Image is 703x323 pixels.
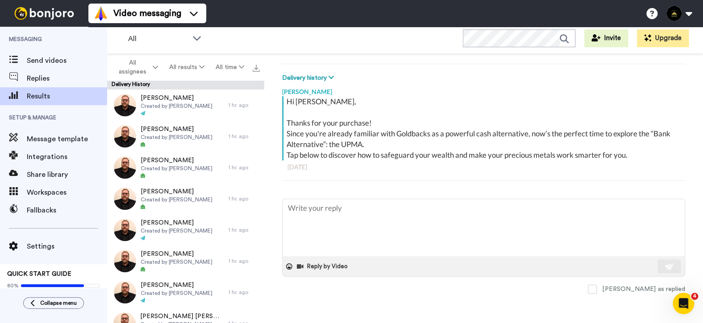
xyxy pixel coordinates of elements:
[27,134,107,144] span: Message template
[141,94,212,102] span: [PERSON_NAME]
[27,241,107,252] span: Settings
[107,152,264,183] a: [PERSON_NAME]Created by [PERSON_NAME]1 hr. ago
[7,271,71,277] span: QUICK START GUIDE
[665,263,674,270] img: send-white.svg
[229,164,260,171] div: 1 hr. ago
[27,91,107,102] span: Results
[140,312,224,321] span: [PERSON_NAME] [PERSON_NAME]
[141,218,212,227] span: [PERSON_NAME]
[141,196,212,203] span: Created by [PERSON_NAME]
[107,245,264,277] a: [PERSON_NAME]Created by [PERSON_NAME]1 hr. ago
[114,94,136,116] img: f927eb38-f78f-4e86-b2d7-b2931137c4e5-thumb.jpg
[107,81,264,90] div: Delivery History
[128,33,188,44] span: All
[114,281,136,303] img: e8e4a396-7841-416b-80d6-b0a02c9db3f6-thumb.jpg
[107,121,264,152] a: [PERSON_NAME]Created by [PERSON_NAME]1 hr. ago
[40,299,77,307] span: Collapse menu
[229,258,260,265] div: 1 hr. ago
[250,61,262,74] button: Export all results that match these filters now.
[229,226,260,233] div: 1 hr. ago
[27,55,107,66] span: Send videos
[141,227,212,234] span: Created by [PERSON_NAME]
[229,133,260,140] div: 1 hr. ago
[210,59,250,75] button: All time
[27,187,107,198] span: Workspaces
[114,250,136,272] img: 4c728394-4029-4012-92cb-5e533267d6c0-thumb.jpg
[229,102,260,109] div: 1 hr. ago
[23,297,84,309] button: Collapse menu
[163,59,210,75] button: All results
[229,289,260,296] div: 1 hr. ago
[114,219,136,241] img: 1d7fe634-6945-419e-99df-a71a0e925be0-thumb.jpg
[27,73,107,84] span: Replies
[637,29,689,47] button: Upgrade
[114,125,136,147] img: 38bcf267-f03c-4583-b320-9de4a3dbe465-thumb.jpg
[113,7,181,20] span: Video messaging
[691,293,698,300] span: 4
[27,151,107,162] span: Integrations
[27,205,107,216] span: Fallbacks
[107,90,264,121] a: [PERSON_NAME]Created by [PERSON_NAME]1 hr. ago
[584,29,628,47] button: Invite
[94,6,108,20] img: vm-color.svg
[141,249,212,258] span: [PERSON_NAME]
[141,102,212,110] span: Created by [PERSON_NAME]
[141,281,212,290] span: [PERSON_NAME]
[114,156,136,179] img: 8e0ca1c9-0e54-40ef-8170-115edd0393bb-thumb.jpg
[27,169,107,180] span: Share library
[141,290,212,297] span: Created by [PERSON_NAME]
[287,96,683,160] div: Hi [PERSON_NAME], Thanks for your purchase! Since you're already familiar with Goldbacks as a pow...
[11,7,78,20] img: bj-logo-header-white.svg
[107,277,264,308] a: [PERSON_NAME]Created by [PERSON_NAME]1 hr. ago
[296,260,350,273] button: Reply by Video
[141,134,212,141] span: Created by [PERSON_NAME]
[107,214,264,245] a: [PERSON_NAME]Created by [PERSON_NAME]1 hr. ago
[141,258,212,266] span: Created by [PERSON_NAME]
[602,285,685,294] div: [PERSON_NAME] as replied
[673,293,694,314] iframe: Intercom live chat
[282,73,337,83] button: Delivery history
[141,125,212,134] span: [PERSON_NAME]
[253,65,260,72] img: export.svg
[114,188,136,210] img: a23fd478-345d-45a4-bc33-9a4cc17251ff-thumb.jpg
[287,163,680,172] div: [DATE]
[141,165,212,172] span: Created by [PERSON_NAME]
[107,183,264,214] a: [PERSON_NAME]Created by [PERSON_NAME]1 hr. ago
[141,156,212,165] span: [PERSON_NAME]
[115,58,151,76] span: All assignees
[141,187,212,196] span: [PERSON_NAME]
[282,83,685,96] div: [PERSON_NAME]
[229,195,260,202] div: 1 hr. ago
[109,55,163,80] button: All assignees
[7,282,19,289] span: 80%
